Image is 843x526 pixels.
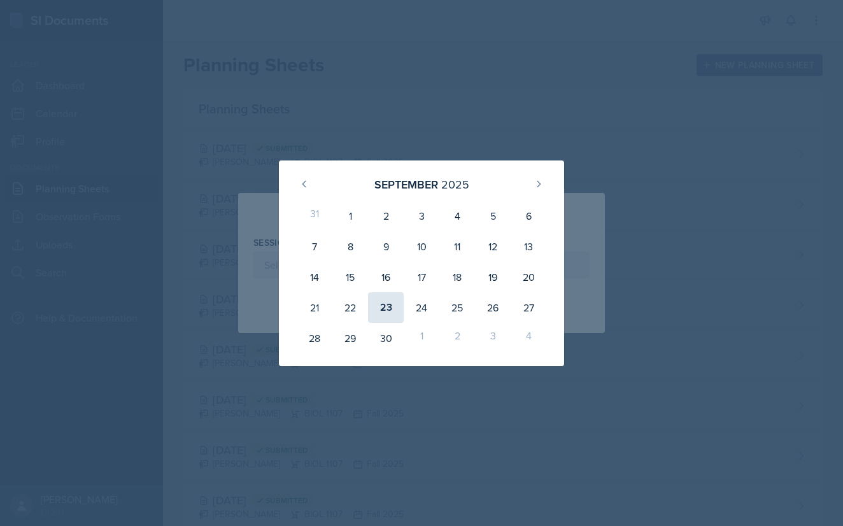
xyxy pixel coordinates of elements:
[475,262,511,292] div: 19
[332,323,368,353] div: 29
[404,323,439,353] div: 1
[368,262,404,292] div: 16
[404,201,439,231] div: 3
[439,323,475,353] div: 2
[404,262,439,292] div: 17
[297,201,332,231] div: 31
[441,176,469,193] div: 2025
[475,201,511,231] div: 5
[368,323,404,353] div: 30
[475,231,511,262] div: 12
[439,231,475,262] div: 11
[511,201,546,231] div: 6
[368,201,404,231] div: 2
[297,292,332,323] div: 21
[297,323,332,353] div: 28
[374,176,438,193] div: September
[439,292,475,323] div: 25
[297,262,332,292] div: 14
[475,292,511,323] div: 26
[404,292,439,323] div: 24
[511,231,546,262] div: 13
[439,201,475,231] div: 4
[332,292,368,323] div: 22
[332,262,368,292] div: 15
[511,323,546,353] div: 4
[297,231,332,262] div: 7
[475,323,511,353] div: 3
[439,262,475,292] div: 18
[368,292,404,323] div: 23
[332,231,368,262] div: 8
[511,262,546,292] div: 20
[511,292,546,323] div: 27
[404,231,439,262] div: 10
[368,231,404,262] div: 9
[332,201,368,231] div: 1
